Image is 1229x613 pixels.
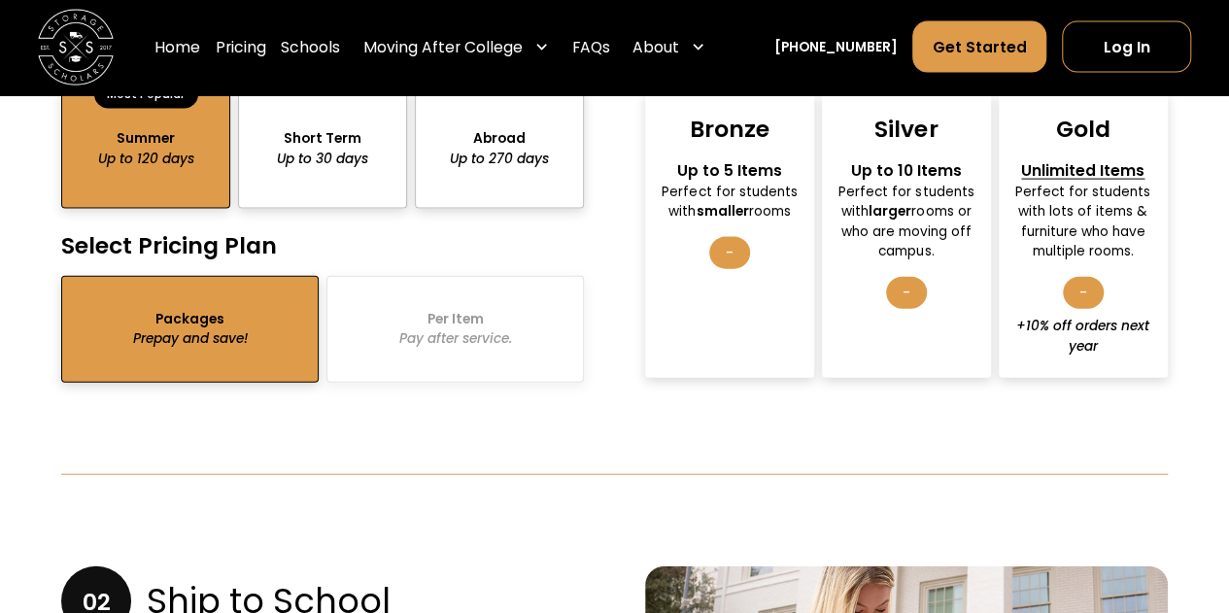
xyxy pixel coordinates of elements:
div: Perfect for students with rooms or who are moving off campus. [838,183,974,262]
div: Perfect for students with rooms [662,183,798,222]
strong: larger [869,202,911,221]
div: Moving After College [356,21,557,75]
div: +10% off orders next year [1015,317,1151,357]
div: Silver [874,115,938,144]
div: Unlimited Items [1015,159,1151,182]
div: - [709,237,750,269]
div: About [632,36,679,58]
a: home [38,10,114,85]
a: Pricing [216,21,266,75]
div: Gold [1056,115,1110,144]
a: FAQs [572,21,610,75]
div: Up to 10 Items [838,159,974,182]
img: Storage Scholars main logo [38,10,114,85]
a: Home [154,21,200,75]
div: - [886,277,927,309]
a: Get Started [912,21,1046,73]
a: Log In [1062,21,1191,73]
div: Moving After College [363,36,523,58]
div: Up to 5 Items [662,159,798,182]
a: [PHONE_NUMBER] [774,38,898,58]
a: Schools [281,21,340,75]
div: Bronze [690,115,769,144]
div: About [625,21,713,75]
form: package-pricing [61,45,1168,383]
div: - [1063,277,1104,309]
div: Perfect for students with lots of items & furniture who have multiple rooms. [1015,183,1151,262]
strong: smaller [696,202,748,221]
h4: Select Pricing Plan [61,231,584,260]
